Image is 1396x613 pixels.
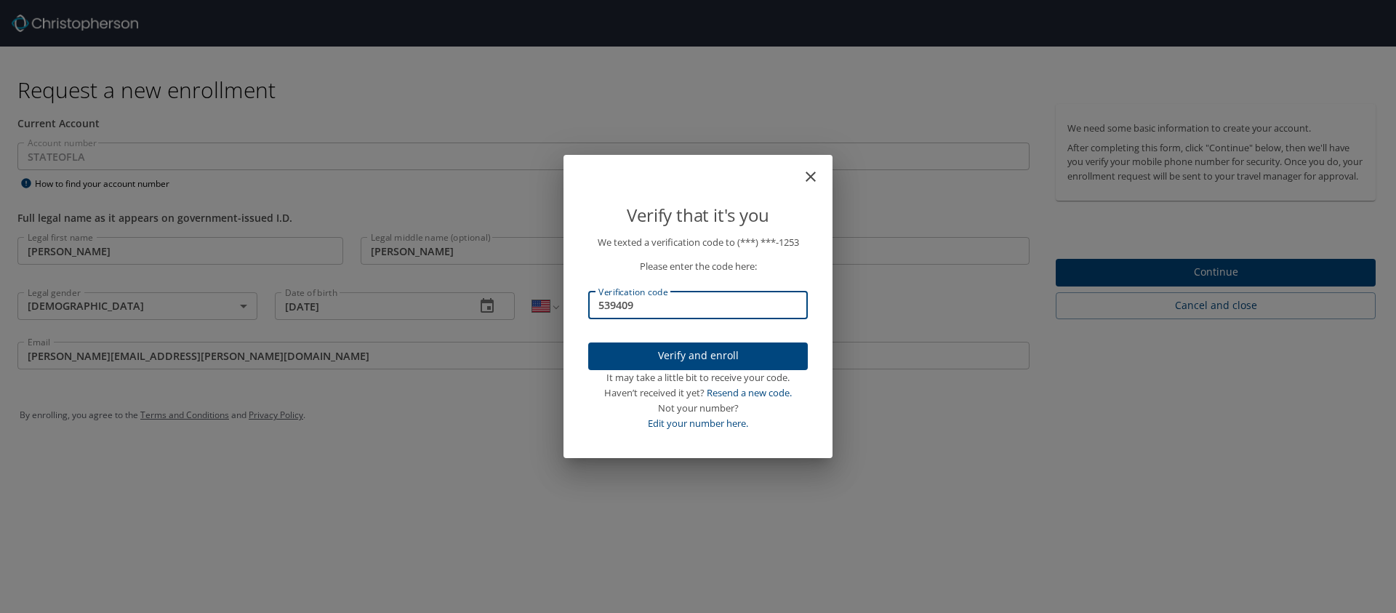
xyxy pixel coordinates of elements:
div: It may take a little bit to receive your code. [588,370,808,385]
span: Verify and enroll [600,347,796,365]
p: We texted a verification code to (***) ***- 1253 [588,235,808,250]
button: Verify and enroll [588,342,808,371]
div: Haven’t received it yet? [588,385,808,401]
button: close [809,161,827,178]
p: Verify that it's you [588,201,808,229]
p: Please enter the code here: [588,259,808,274]
a: Resend a new code. [707,386,792,399]
div: Not your number? [588,401,808,416]
a: Edit your number here. [648,417,748,430]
